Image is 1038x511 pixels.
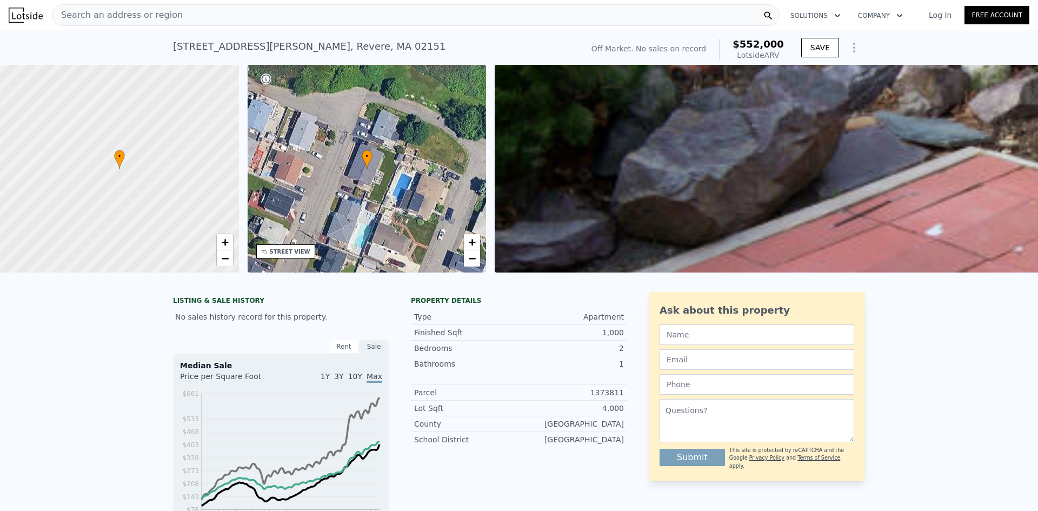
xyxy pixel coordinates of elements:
[519,403,624,414] div: 4,000
[359,340,389,354] div: Sale
[660,324,854,345] input: Name
[519,327,624,338] div: 1,000
[182,480,199,488] tspan: $208
[414,327,519,338] div: Finished Sqft
[362,150,372,169] div: •
[797,455,840,461] a: Terms of Service
[414,311,519,322] div: Type
[52,9,183,22] span: Search an address or region
[9,8,43,23] img: Lotside
[362,151,372,161] span: •
[519,434,624,445] div: [GEOGRAPHIC_DATA]
[733,38,784,50] span: $552,000
[348,372,362,381] span: 10Y
[660,449,725,466] button: Submit
[180,371,281,388] div: Price per Square Foot
[469,251,476,265] span: −
[414,359,519,369] div: Bathrooms
[591,43,706,54] div: Off Market. No sales on record
[182,441,199,449] tspan: $403
[173,39,445,54] div: [STREET_ADDRESS][PERSON_NAME] , Revere , MA 02151
[221,251,228,265] span: −
[182,493,199,501] tspan: $143
[660,303,854,318] div: Ask about this property
[329,340,359,354] div: Rent
[414,419,519,429] div: County
[519,343,624,354] div: 2
[660,349,854,370] input: Email
[217,250,233,267] a: Zoom out
[660,374,854,395] input: Phone
[782,6,849,25] button: Solutions
[173,307,389,327] div: No sales history record for this property.
[180,360,382,371] div: Median Sale
[182,415,199,423] tspan: $533
[801,38,839,57] button: SAVE
[182,428,199,436] tspan: $468
[411,296,627,305] div: Property details
[843,37,865,58] button: Show Options
[964,6,1029,24] a: Free Account
[464,250,480,267] a: Zoom out
[519,311,624,322] div: Apartment
[414,403,519,414] div: Lot Sqft
[749,455,784,461] a: Privacy Policy
[270,248,310,256] div: STREET VIEW
[414,343,519,354] div: Bedrooms
[414,434,519,445] div: School District
[321,372,330,381] span: 1Y
[173,296,389,307] div: LISTING & SALE HISTORY
[414,387,519,398] div: Parcel
[367,372,382,383] span: Max
[221,235,228,249] span: +
[469,235,476,249] span: +
[114,150,125,169] div: •
[519,387,624,398] div: 1373811
[849,6,911,25] button: Company
[182,467,199,475] tspan: $273
[182,454,199,462] tspan: $338
[464,234,480,250] a: Zoom in
[114,151,125,161] span: •
[729,447,854,470] div: This site is protected by reCAPTCHA and the Google and apply.
[182,390,199,397] tspan: $661
[334,372,343,381] span: 3Y
[519,419,624,429] div: [GEOGRAPHIC_DATA]
[217,234,233,250] a: Zoom in
[519,359,624,369] div: 1
[733,50,784,61] div: Lotside ARV
[916,10,964,21] a: Log In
